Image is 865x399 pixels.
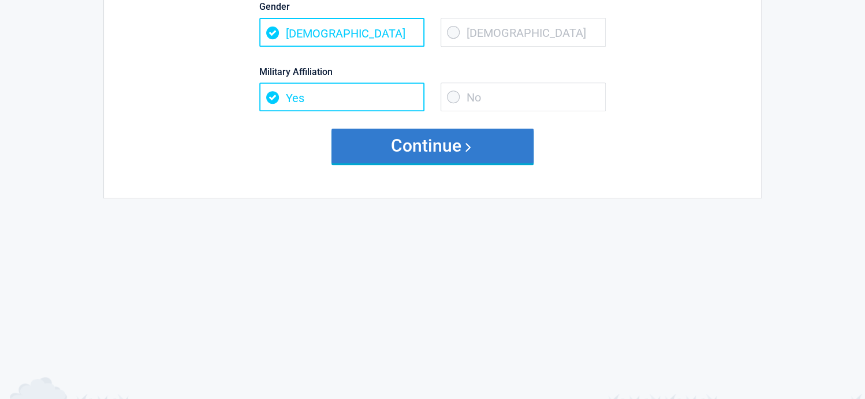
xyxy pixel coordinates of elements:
[331,129,534,163] button: Continue
[259,18,424,47] span: [DEMOGRAPHIC_DATA]
[441,18,606,47] span: [DEMOGRAPHIC_DATA]
[259,64,606,80] label: Military Affiliation
[259,82,424,111] span: Yes
[441,82,606,111] span: No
